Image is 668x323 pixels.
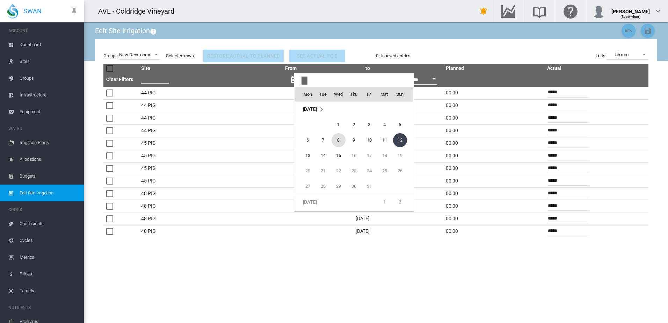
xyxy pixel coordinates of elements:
tr: Week 1 [295,194,413,210]
th: Tue [315,87,331,101]
span: 14 [316,149,330,163]
span: 7 [316,133,330,147]
td: Friday October 3 2025 [362,117,377,132]
tr: Week 4 [295,163,413,179]
td: Tuesday October 7 2025 [315,132,331,148]
tr: Week undefined [295,101,413,117]
th: Thu [346,87,362,101]
th: Wed [331,87,346,101]
td: Thursday October 2 2025 [346,117,362,132]
tr: Week 1 [295,117,413,132]
td: Tuesday October 21 2025 [315,163,331,179]
td: Thursday October 23 2025 [346,163,362,179]
span: [DATE] [303,106,317,112]
span: 5 [393,118,407,132]
span: 2 [347,118,361,132]
span: 12 [393,133,407,147]
td: Thursday October 30 2025 [346,179,362,194]
td: Saturday October 18 2025 [377,148,392,163]
td: Sunday October 26 2025 [392,163,413,179]
th: Mon [295,87,315,101]
td: Saturday October 25 2025 [377,163,392,179]
td: Friday October 10 2025 [362,132,377,148]
td: Wednesday October 22 2025 [331,163,346,179]
tr: Week 3 [295,148,413,163]
td: Tuesday October 28 2025 [315,179,331,194]
td: Friday October 17 2025 [362,148,377,163]
tr: Week 5 [295,179,413,194]
td: Saturday October 4 2025 [377,117,392,132]
th: Fri [362,87,377,101]
td: Thursday October 9 2025 [346,132,362,148]
span: 9 [347,133,361,147]
th: Sun [392,87,413,101]
td: Monday October 20 2025 [295,163,315,179]
span: [DATE] [303,199,317,204]
span: 8 [332,133,346,147]
span: 1 [332,118,346,132]
td: Sunday October 12 2025 [392,132,413,148]
td: Wednesday October 8 2025 [331,132,346,148]
span: 3 [362,118,376,132]
td: Friday October 24 2025 [362,163,377,179]
th: Sat [377,87,392,101]
td: Wednesday October 15 2025 [331,148,346,163]
td: Monday October 27 2025 [295,179,315,194]
td: Sunday October 19 2025 [392,148,413,163]
td: Wednesday October 1 2025 [331,117,346,132]
tr: Week 2 [295,132,413,148]
td: Monday October 6 2025 [295,132,315,148]
td: Sunday November 2 2025 [392,194,413,210]
td: Friday October 31 2025 [362,179,377,194]
span: 6 [301,133,315,147]
span: 15 [332,149,346,163]
td: October 2025 [295,101,413,117]
td: Sunday October 5 2025 [392,117,413,132]
md-calendar: Calendar [295,87,413,211]
td: Thursday October 16 2025 [346,148,362,163]
span: 11 [378,133,392,147]
td: Wednesday October 29 2025 [331,179,346,194]
span: 10 [362,133,376,147]
span: 4 [378,118,392,132]
td: Saturday October 11 2025 [377,132,392,148]
td: Tuesday October 14 2025 [315,148,331,163]
span: 13 [301,149,315,163]
td: Saturday November 1 2025 [377,194,392,210]
td: Monday October 13 2025 [295,148,315,163]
